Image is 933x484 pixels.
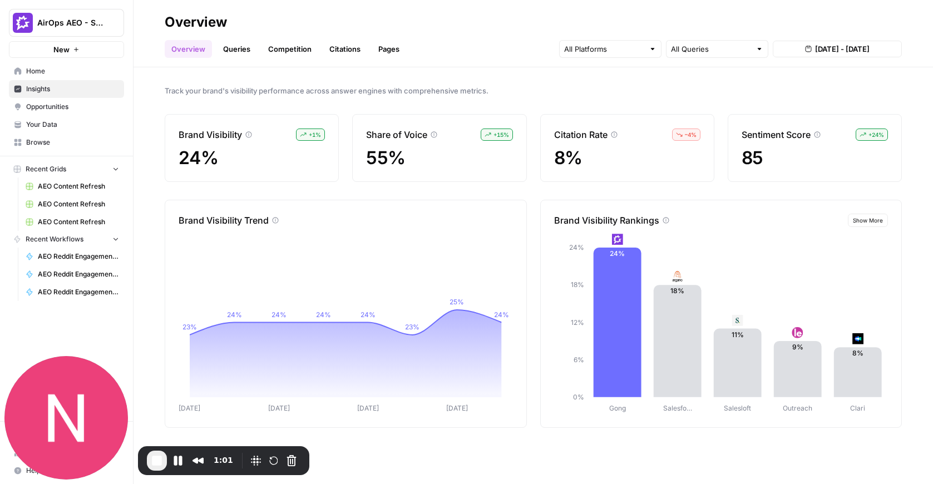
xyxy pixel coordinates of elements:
a: Opportunities [9,98,124,116]
span: Opportunities [26,102,119,112]
a: Insights [9,80,124,98]
a: Browse [9,134,124,151]
button: Recent Workflows [9,231,124,248]
span: AEO Reddit Engagement - Fork [38,251,119,261]
tspan: 24% [494,310,509,319]
span: Insights [26,84,119,94]
img: vpq3xj2nnch2e2ivhsgwmf7hbkjf [732,315,743,326]
tspan: 25% [450,298,464,306]
span: 24% [179,147,218,169]
tspan: Outreach [783,404,812,412]
img: w6cjb6u2gvpdnjw72qw8i2q5f3eb [611,234,623,245]
p: Brand Visibility Rankings [554,214,659,227]
span: Track your brand's visibility performance across answer engines with comprehensive metrics. [165,85,902,96]
span: 8% [554,147,582,169]
p: Share of Voice [366,128,427,141]
tspan: Clari [850,404,865,412]
button: Workspace: AirOps AEO - Single Brand (Gong) [9,9,124,37]
span: AirOps AEO - Single Brand (Gong) [37,17,105,28]
text: 18% [670,287,684,295]
tspan: [DATE] [268,404,290,412]
text: 24% [610,249,625,258]
tspan: 12% [570,318,584,327]
p: Sentiment Score [742,128,811,141]
tspan: Salesloft [724,404,751,412]
text: 11% [731,330,743,339]
tspan: [DATE] [446,404,468,412]
button: [DATE] - [DATE] [773,41,902,57]
span: AEO Content Refresh [38,181,119,191]
text: 8% [852,349,863,357]
a: AEO Reddit Engagement - Fork [21,283,124,301]
a: Your Data [9,116,124,134]
span: – 4 % [685,130,697,139]
tspan: 23% [182,323,197,331]
span: New [53,44,70,55]
span: Recent Workflows [26,234,83,244]
a: AEO Reddit Engagement - Fork [21,265,124,283]
tspan: 23% [405,323,419,331]
tspan: 24% [271,310,287,319]
tspan: Gong [609,404,626,412]
a: Queries [216,40,257,58]
p: Brand Visibility [179,128,242,141]
a: AEO Content Refresh [21,195,124,213]
button: Show More [848,214,888,227]
text: 9% [792,343,803,351]
button: Recent Grids [9,161,124,177]
span: Browse [26,137,119,147]
a: Competition [261,40,318,58]
span: [DATE] - [DATE] [815,43,870,55]
a: AEO Reddit Engagement - Fork [21,248,124,265]
tspan: [DATE] [357,404,379,412]
span: Your Data [26,120,119,130]
span: Show More [853,216,883,225]
span: AEO Content Refresh [38,199,119,209]
a: Pages [372,40,406,58]
a: Citations [323,40,367,58]
tspan: [DATE] [179,404,200,412]
a: AEO Content Refresh [21,213,124,231]
img: AirOps AEO - Single Brand (Gong) Logo [13,13,33,33]
span: AEO Reddit Engagement - Fork [38,269,119,279]
span: 55% [366,147,405,169]
button: New [9,41,124,58]
tspan: 24% [569,243,584,251]
span: + 24 % [868,130,884,139]
span: + 1 % [309,130,321,139]
img: h6qlr8a97mop4asab8l5qtldq2wv [852,333,863,344]
span: AEO Reddit Engagement - Fork [38,287,119,297]
tspan: 24% [316,310,331,319]
tspan: 6% [573,355,584,364]
tspan: 18% [570,281,584,289]
a: Overview [165,40,212,58]
img: w5j8drkl6vorx9oircl0z03rjk9p [792,327,803,338]
tspan: Salesfo… [663,404,692,412]
div: Overview [165,13,227,31]
span: Recent Grids [26,164,66,174]
p: Brand Visibility Trend [179,214,269,227]
span: AEO Content Refresh [38,217,119,227]
span: 85 [742,147,763,169]
tspan: 24% [361,310,376,319]
a: Home [9,62,124,80]
input: All Queries [671,43,751,55]
tspan: 24% [227,310,242,319]
span: Home [26,66,119,76]
tspan: 0% [572,393,584,401]
input: All Platforms [564,43,644,55]
span: + 15 % [493,130,509,139]
img: e001jt87q6ctylcrzboubucy6uux [672,271,683,282]
p: Citation Rate [554,128,608,141]
a: AEO Content Refresh [21,177,124,195]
